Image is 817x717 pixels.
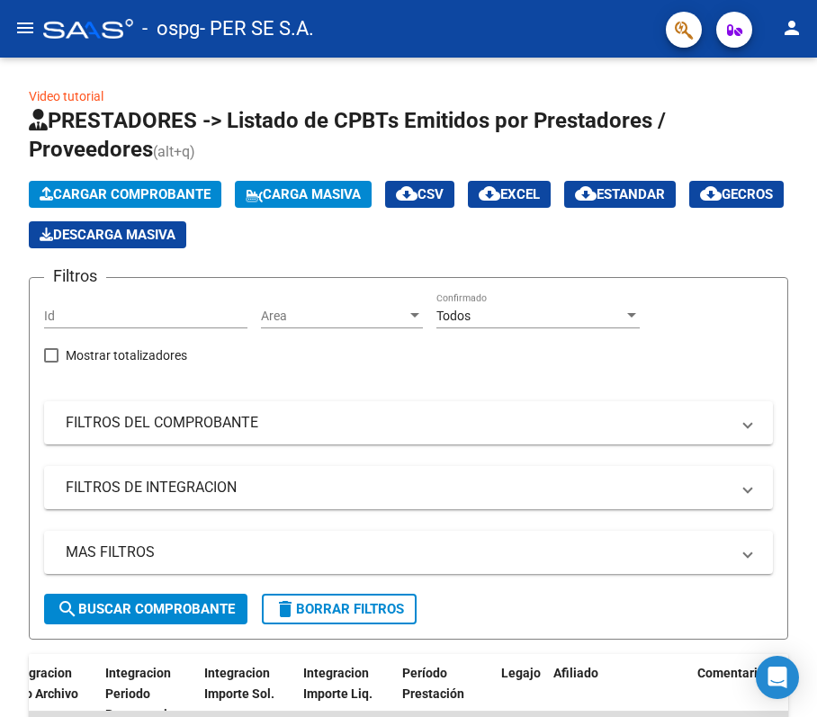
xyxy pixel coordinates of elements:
mat-icon: delete [274,598,296,620]
span: - PER SE S.A. [200,9,314,49]
span: Descarga Masiva [40,227,175,243]
span: Area [261,309,407,324]
span: PRESTADORES -> Listado de CPBTs Emitidos por Prestadores / Proveedores [29,108,666,162]
span: Integracion Importe Sol. [204,666,274,701]
mat-icon: menu [14,17,36,39]
button: Gecros [689,181,784,208]
mat-expansion-panel-header: MAS FILTROS [44,531,773,574]
button: Cargar Comprobante [29,181,221,208]
mat-expansion-panel-header: FILTROS DEL COMPROBANTE [44,401,773,444]
mat-icon: search [57,598,78,620]
div: Open Intercom Messenger [756,656,799,699]
mat-icon: cloud_download [575,183,597,204]
mat-icon: cloud_download [479,183,500,204]
button: Buscar Comprobante [44,594,247,624]
app-download-masive: Descarga masiva de comprobantes (adjuntos) [29,221,186,248]
span: Estandar [575,186,665,202]
button: Descarga Masiva [29,221,186,248]
span: Legajo [501,666,541,680]
mat-panel-title: MAS FILTROS [66,542,730,562]
span: Período Prestación [402,666,464,701]
span: (alt+q) [153,143,195,160]
a: Video tutorial [29,89,103,103]
mat-icon: cloud_download [700,183,722,204]
mat-panel-title: FILTROS DE INTEGRACION [66,478,730,497]
span: - ospg [142,9,200,49]
mat-icon: cloud_download [396,183,417,204]
button: Borrar Filtros [262,594,417,624]
span: EXCEL [479,186,540,202]
span: Mostrar totalizadores [66,345,187,366]
span: Cargar Comprobante [40,186,211,202]
span: Integracion Tipo Archivo [6,666,78,701]
h3: Filtros [44,264,106,289]
span: Borrar Filtros [274,601,404,617]
mat-expansion-panel-header: FILTROS DE INTEGRACION [44,466,773,509]
button: EXCEL [468,181,551,208]
button: Carga Masiva [235,181,372,208]
span: Integracion Importe Liq. [303,666,373,701]
span: Gecros [700,186,773,202]
mat-panel-title: FILTROS DEL COMPROBANTE [66,413,730,433]
span: Carga Masiva [246,186,361,202]
span: Afiliado [553,666,598,680]
span: Buscar Comprobante [57,601,235,617]
span: CSV [396,186,444,202]
button: CSV [385,181,454,208]
span: Todos [436,309,471,323]
button: Estandar [564,181,676,208]
mat-icon: person [781,17,803,39]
